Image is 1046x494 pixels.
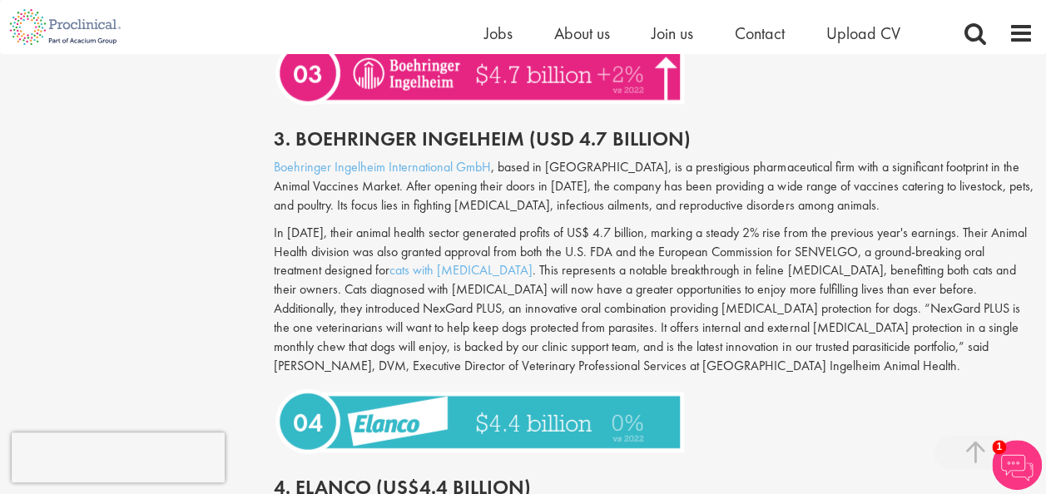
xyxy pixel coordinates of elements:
a: Upload CV [826,22,900,44]
a: Jobs [484,22,513,44]
a: Join us [652,22,693,44]
span: 1 [992,440,1006,454]
img: Chatbot [992,440,1042,490]
a: Boehringer Ingelheim International GmbH [274,158,491,175]
a: cats with [MEDICAL_DATA] [389,261,533,279]
p: , based in [GEOGRAPHIC_DATA], is a prestigious pharmaceutical firm with a significant footprint i... [274,158,1034,215]
h2: 3. Boehringer Ingelheim (USD 4.7 Billion) [274,128,1034,150]
iframe: reCAPTCHA [12,432,225,482]
a: About us [554,22,610,44]
a: Contact [735,22,785,44]
p: In [DATE], their animal health sector generated profits of US$ 4.7 billion, marking a steady 2% r... [274,224,1034,376]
